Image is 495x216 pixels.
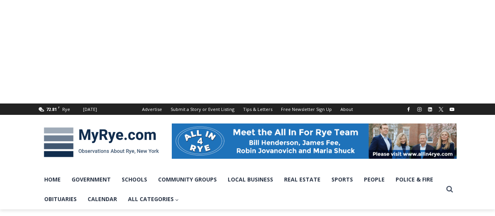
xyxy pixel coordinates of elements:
[39,122,164,163] img: MyRye.com
[447,105,457,114] a: YouTube
[62,106,70,113] div: Rye
[358,170,390,189] a: People
[82,189,122,209] a: Calendar
[404,105,413,114] a: Facebook
[39,189,82,209] a: Obituaries
[166,103,239,115] a: Submit a Story or Event Listing
[39,170,66,189] a: Home
[83,106,97,113] div: [DATE]
[425,105,435,114] a: Linkedin
[153,170,222,189] a: Community Groups
[415,105,424,114] a: Instagram
[279,170,326,189] a: Real Estate
[443,182,457,196] button: View Search Form
[222,170,279,189] a: Local Business
[39,170,443,209] nav: Primary Navigation
[277,103,336,115] a: Free Newsletter Sign Up
[239,103,277,115] a: Tips & Letters
[122,189,185,209] a: All Categories
[46,106,57,112] span: 72.81
[58,105,60,109] span: F
[138,103,357,115] nav: Secondary Navigation
[390,170,439,189] a: Police & Fire
[172,123,457,159] img: All in for Rye
[116,170,153,189] a: Schools
[326,170,358,189] a: Sports
[128,195,179,203] span: All Categories
[66,170,116,189] a: Government
[138,103,166,115] a: Advertise
[436,105,446,114] a: X
[336,103,357,115] a: About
